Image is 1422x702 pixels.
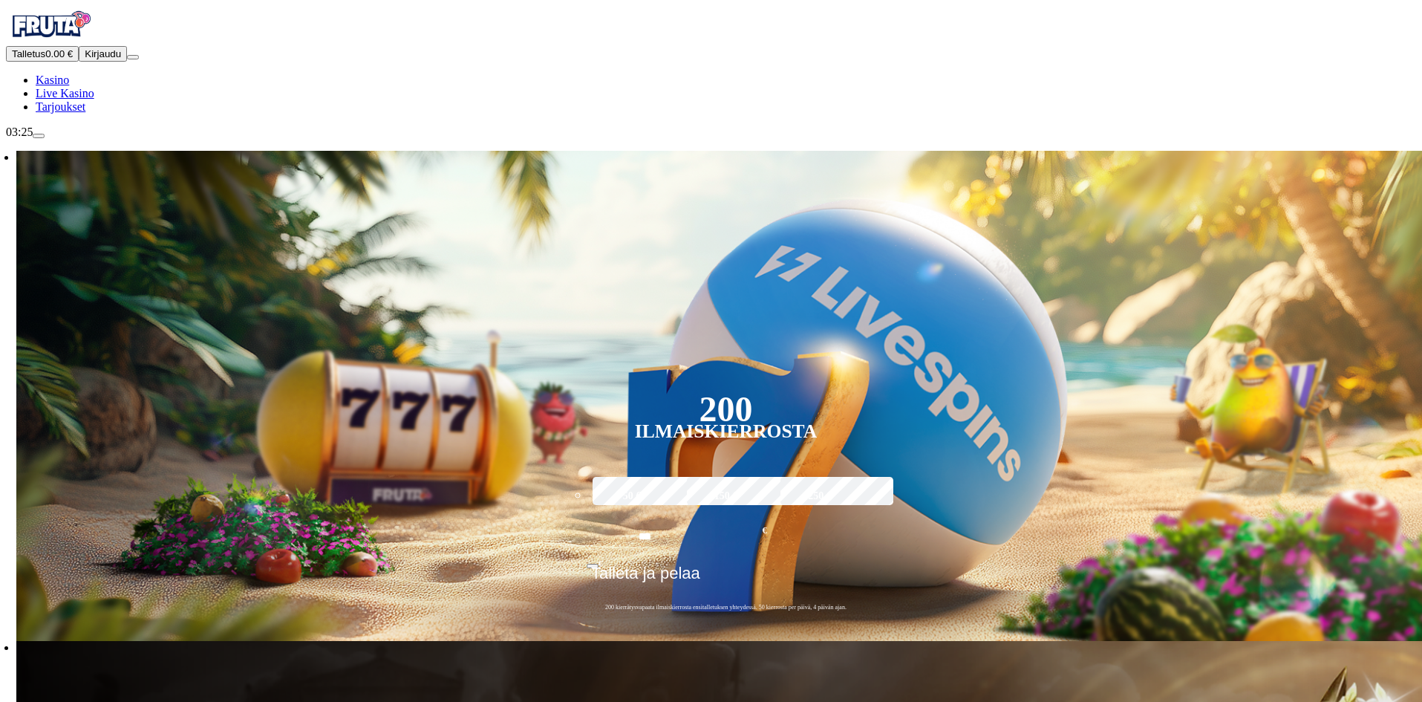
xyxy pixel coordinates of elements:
label: 50 € [589,475,675,518]
img: Fruta [6,6,95,43]
span: Tarjoukset [36,100,85,113]
button: Kirjaudu [79,46,127,62]
label: 150 € [683,475,769,518]
nav: Primary [6,6,1416,114]
span: € [599,559,603,568]
button: Talletusplus icon0.00 € [6,46,79,62]
span: 0.00 € [45,48,73,59]
a: Fruta [6,33,95,45]
span: Talleta ja pelaa [591,564,700,594]
span: Talletus [12,48,45,59]
span: Kirjaudu [85,48,121,59]
a: poker-chip iconLive Kasino [36,87,94,100]
button: menu [127,55,139,59]
a: diamond iconKasino [36,74,69,86]
label: 250 € [777,475,863,518]
div: Ilmaiskierrosta [635,423,818,441]
a: gift-inverted iconTarjoukset [36,100,85,113]
span: 03:25 [6,126,33,138]
button: live-chat [33,134,45,138]
span: 200 kierrätysvapaata ilmaiskierrosta ensitalletuksen yhteydessä. 50 kierrosta per päivä, 4 päivän... [587,603,865,611]
button: Talleta ja pelaa [587,563,865,594]
span: Kasino [36,74,69,86]
div: 200 [699,400,752,418]
span: Live Kasino [36,87,94,100]
span: € [763,524,767,538]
